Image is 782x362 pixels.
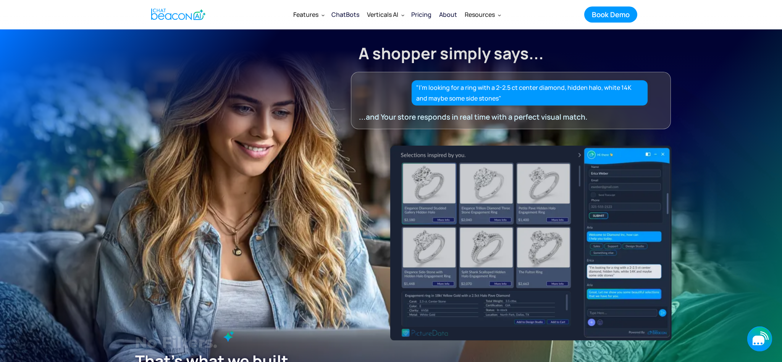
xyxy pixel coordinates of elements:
div: Book Demo [592,10,630,19]
h1: No filters. [135,330,369,355]
img: Dropdown [401,13,404,16]
div: Verticals AI [367,9,398,20]
strong: A shopper simply says... [359,42,544,64]
img: Dropdown [498,13,501,16]
a: Book Demo [584,6,637,23]
div: Verticals AI [363,5,407,24]
img: Dropdown [322,13,325,16]
div: Resources [465,9,495,20]
a: ChatBots [328,5,363,24]
div: Features [289,5,328,24]
img: ChatBeacon New UI Experience [390,146,672,340]
a: Pricing [407,5,435,24]
div: Features [293,9,318,20]
div: "I’m looking for a ring with a 2-2.5 ct center diamond, hidden halo, white 14K and maybe some sid... [416,82,643,104]
div: About [439,9,457,20]
div: Resources [461,5,504,24]
div: Pricing [411,9,431,20]
div: ChatBots [331,9,359,20]
a: About [435,5,461,24]
div: ...and Your store responds in real time with a perfect visual match. [359,112,646,122]
a: home [145,5,210,24]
